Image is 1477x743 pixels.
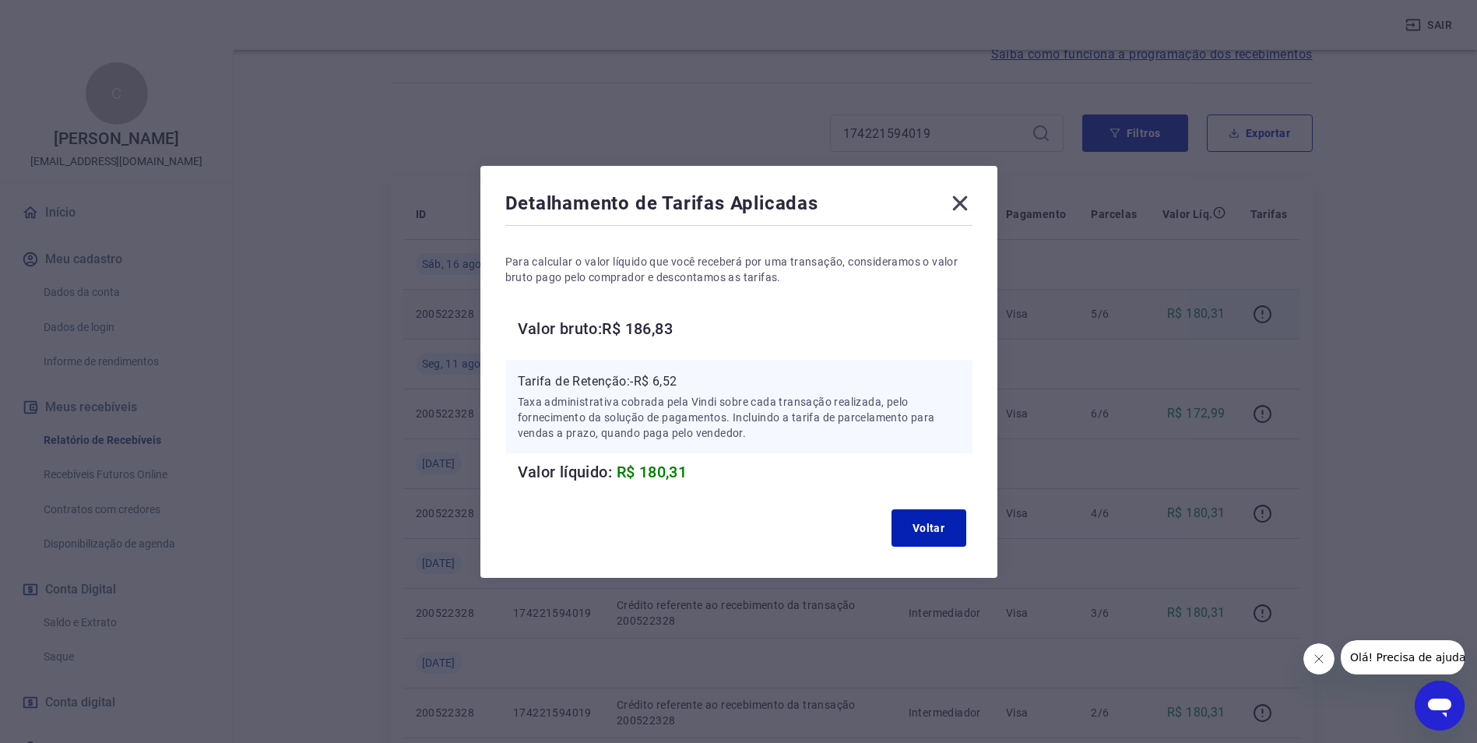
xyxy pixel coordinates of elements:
p: Tarifa de Retenção: -R$ 6,52 [518,372,960,391]
span: Olá! Precisa de ajuda? [9,11,131,23]
span: R$ 180,31 [617,463,688,481]
iframe: Botão para abrir a janela de mensagens [1415,681,1465,731]
iframe: Fechar mensagem [1303,643,1335,674]
iframe: Mensagem da empresa [1341,640,1465,674]
h6: Valor bruto: R$ 186,83 [518,316,972,341]
button: Voltar [891,509,966,547]
p: Taxa administrativa cobrada pela Vindi sobre cada transação realizada, pelo fornecimento da soluç... [518,394,960,441]
div: Detalhamento de Tarifas Aplicadas [505,191,972,222]
p: Para calcular o valor líquido que você receberá por uma transação, consideramos o valor bruto pag... [505,254,972,285]
h6: Valor líquido: [518,460,972,484]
